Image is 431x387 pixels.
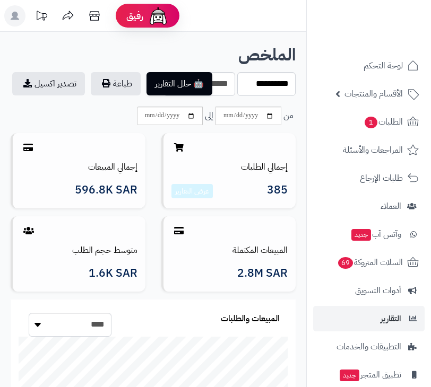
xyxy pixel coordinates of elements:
[221,314,280,324] h3: المبيعات والطلبات
[381,311,401,326] span: التقارير
[338,257,353,269] span: 69
[343,143,403,157] span: المراجعات والأسئلة
[365,117,377,128] span: 1
[313,53,425,78] a: لوحة التحكم
[313,137,425,163] a: المراجعات والأسئلة
[237,267,288,279] span: 2.8M SAR
[75,184,137,196] span: 596.8K SAR
[360,171,403,186] span: طلبات الإرجاع
[148,5,169,27] img: ai-face.png
[89,267,137,279] span: 1.6K SAR
[313,109,425,135] a: الطلبات1
[313,334,425,359] a: التطبيقات والخدمات
[267,184,288,199] span: 385
[283,110,294,122] span: من
[313,193,425,219] a: العملاء
[350,227,401,242] span: وآتس آب
[355,283,401,298] span: أدوات التسويق
[241,161,288,173] a: إجمالي الطلبات
[313,250,425,275] a: السلات المتروكة69
[339,367,401,382] span: تطبيق المتجر
[88,161,137,173] a: إجمالي المبيعات
[344,86,403,101] span: الأقسام والمنتجات
[351,229,371,241] span: جديد
[313,165,425,191] a: طلبات الإرجاع
[91,72,141,95] button: طباعة
[175,186,209,197] a: عرض التقارير
[126,10,143,22] span: رفيق
[146,72,212,95] button: 🤖 حلل التقارير
[364,115,403,129] span: الطلبات
[381,199,401,214] span: العملاء
[337,339,401,354] span: التطبيقات والخدمات
[359,29,421,51] img: logo-2.png
[313,306,425,331] a: التقارير
[364,58,403,73] span: لوحة التحكم
[340,370,359,381] span: جديد
[313,278,425,303] a: أدوات التسويق
[313,222,425,247] a: وآتس آبجديد
[72,244,137,257] a: متوسط حجم الطلب
[238,42,296,67] b: الملخص
[337,255,403,270] span: السلات المتروكة
[28,5,55,29] a: تحديثات المنصة
[12,72,85,95] a: تصدير اكسيل
[232,244,288,257] a: المبيعات المكتملة
[205,110,213,122] span: إلى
